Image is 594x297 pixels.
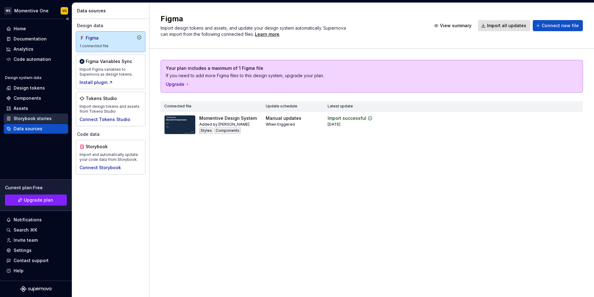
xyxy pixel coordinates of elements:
p: If you need to add more Figma files to this design system, upgrade your plan. [166,73,534,79]
button: Connect new file [533,20,583,31]
button: Upgrade plan [5,195,67,206]
div: Home [14,26,26,32]
p: Your plan includes a maximum of 1 Figma file [166,65,534,71]
div: Analytics [14,46,33,52]
div: VG [62,8,67,13]
a: Settings [4,245,68,255]
a: Documentation [4,34,68,44]
button: MSMomentive OneVG [1,4,71,17]
div: Contact support [14,257,49,264]
a: Home [4,24,68,34]
div: Design system data [5,75,41,80]
div: Import successful [328,115,366,121]
div: Settings [14,247,32,253]
div: Code data [76,131,145,137]
div: Data sources [77,8,147,14]
div: Import design tokens and assets from Tokens Studio [80,104,142,114]
button: Upgrade [166,81,190,87]
div: Notifications [14,217,42,223]
button: Connect Tokens Studio [80,116,130,123]
a: Assets [4,103,68,113]
div: [DATE] [328,122,340,127]
div: Manual updates [266,115,301,121]
div: Figma [86,35,115,41]
div: Momentive One [14,8,49,14]
button: Help [4,266,68,276]
a: Tokens StudioImport design tokens and assets from Tokens StudioConnect Tokens Studio [76,92,145,126]
div: Code automation [14,56,51,62]
svg: Supernova Logo [20,286,51,292]
button: Search ⌘K [4,225,68,235]
button: Contact support [4,256,68,266]
div: Components [14,95,41,101]
span: Upgrade plan [24,197,53,203]
div: Documentation [14,36,47,42]
a: Figma1 connected file [76,31,145,52]
a: Figma Variables SyncImport Figma variables to Supernova as design tokens.Install plugin [76,55,145,89]
div: Storybook stories [14,115,52,122]
div: Tokens Studio [86,95,117,102]
a: Design tokens [4,83,68,93]
div: Added by [PERSON_NAME] [199,122,249,127]
a: Analytics [4,44,68,54]
th: Latest update [324,101,388,111]
div: Design tokens [14,85,45,91]
div: MS [4,7,12,15]
a: Code automation [4,54,68,64]
div: Figma Variables Sync [86,58,132,65]
span: Import design tokens and assets, and update your design system automatically. Supernova can impor... [161,25,347,37]
div: Import and automatically update your code data from Storybook. [80,152,142,162]
button: Import all updates [478,20,530,31]
a: StorybookImport and automatically update your code data from Storybook.Connect Storybook [76,140,145,174]
h2: Figma [161,14,424,24]
button: Install plugin [80,79,113,86]
button: View summary [431,20,476,31]
div: Components [214,128,241,134]
div: Assets [14,105,28,111]
div: Momentive Design System [199,115,257,121]
th: Connected file [161,101,262,111]
div: Import Figma variables to Supernova as design tokens. [80,67,142,77]
div: Data sources [14,126,42,132]
div: Invite team [14,237,38,243]
button: Notifications [4,215,68,225]
a: Storybook stories [4,114,68,123]
a: Components [4,93,68,103]
button: Collapse sidebar [63,15,72,23]
span: Import all updates [487,23,526,29]
a: Learn more [255,31,279,37]
div: Design data [76,23,145,29]
span: . [254,32,280,37]
div: Help [14,268,24,274]
button: Connect Storybook [80,165,121,171]
span: View summary [440,23,471,29]
div: Styles [199,128,213,134]
span: Connect new file [542,23,579,29]
div: When triggered [266,122,295,127]
a: Data sources [4,124,68,134]
a: Invite team [4,235,68,245]
div: 1 connected file [80,44,142,48]
th: Update schedule [262,101,324,111]
div: Search ⌘K [14,227,37,233]
div: Current plan : Free [5,185,67,191]
div: Storybook [86,144,115,150]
